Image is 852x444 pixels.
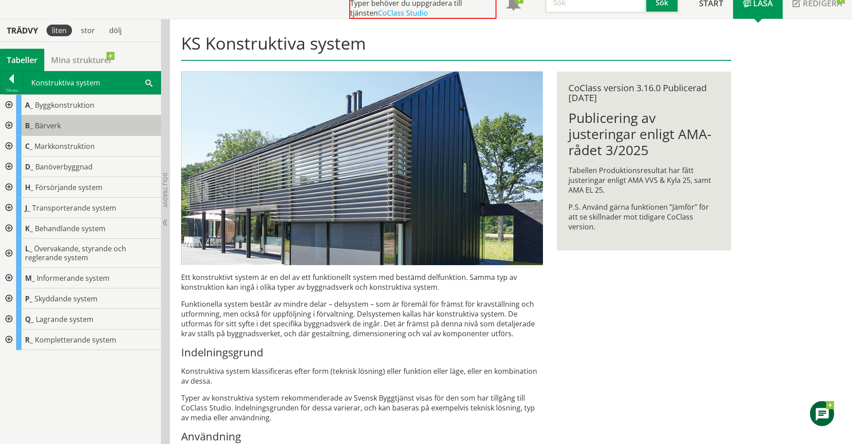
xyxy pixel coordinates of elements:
span: A_ [25,100,33,110]
span: Dölj trädvy [161,173,169,207]
span: Q_ [25,314,34,324]
h3: Indelningsgrund [181,346,543,359]
span: Lagrande system [36,314,93,324]
h3: Användning [181,430,543,443]
div: stor [76,25,100,36]
span: Behandlande system [35,224,106,233]
span: B_ [25,121,33,131]
p: P.S. Använd gärna funktionen ”Jämför” för att se skillnader mot tidigare CoClass version. [568,202,719,232]
div: dölj [104,25,127,36]
div: Trädvy [2,25,43,35]
span: Byggkonstruktion [35,100,94,110]
span: J_ [25,203,30,213]
h1: Publicering av justeringar enligt AMA-rådet 3/2025 [568,110,719,158]
a: Mina strukturer [44,49,119,71]
span: Skyddande system [34,294,97,304]
span: K_ [25,224,33,233]
span: R_ [25,335,33,345]
span: Sök i tabellen [145,78,153,87]
span: D_ [25,162,34,172]
span: L_ [25,244,32,254]
span: Övervakande, styrande och reglerande system [25,244,126,262]
a: CoClass Studio [378,8,428,18]
div: Tillbaka [0,87,23,94]
span: Banöverbyggnad [35,162,93,172]
p: Funktionella system består av mindre delar – delsystem – som är föremål för främst för krav­ställ... [181,299,543,338]
p: Konstruktiva system klassificeras efter form (teknisk lösning) eller funktion eller läge, eller e... [181,366,543,386]
span: Kompletterande system [35,335,116,345]
p: Tabellen Produktionsresultat har fått justeringar enligt AMA VVS & Kyla 25, samt AMA EL 25. [568,165,719,195]
span: Informerande system [37,273,110,283]
span: Markkonstruktion [34,141,95,151]
p: Ett konstruktivt system är en del av ett funktionellt system med bestämd delfunktion. Samma typ a... [181,272,543,292]
span: H_ [25,182,34,192]
span: C_ [25,141,33,151]
span: Försörjande system [35,182,102,192]
span: Bärverk [35,121,61,131]
img: structural-solar-shading.jpg [181,72,543,265]
div: CoClass version 3.16.0 Publicerad [DATE] [568,83,719,103]
h1: KS Konstruktiva system [181,33,731,61]
div: liten [47,25,72,36]
span: P_ [25,294,33,304]
span: Transporterande system [32,203,116,213]
div: Konstruktiva system [23,72,161,94]
span: M_ [25,273,35,283]
p: Typer av konstruktiva system rekommenderade av Svensk Byggtjänst visas för den som har tillgång t... [181,393,543,423]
